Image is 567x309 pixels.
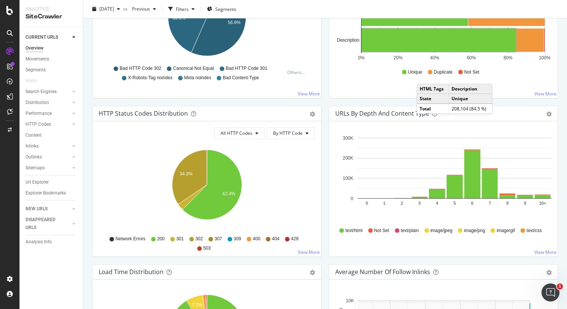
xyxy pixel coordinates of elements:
div: gear [310,112,315,117]
div: NEW URLS [25,205,48,213]
div: Movements [25,55,49,63]
a: Visits [25,77,44,85]
a: Inlinks [25,142,70,150]
button: Segments [204,3,239,15]
text: 0% [358,55,365,60]
div: Sitemaps [25,164,45,172]
div: URLs by Depth and Content Type [335,110,429,117]
span: Bad Content-Type [223,75,259,81]
span: 428 [291,236,298,242]
div: Analysis Info [25,238,52,246]
span: 302 [195,236,203,242]
div: HTTP Codes [25,121,51,128]
div: Overview [25,44,43,52]
a: Performance [25,110,70,118]
span: Not Set [464,69,479,75]
td: Description [448,84,492,94]
text: 2 [401,201,403,205]
text: 1 [383,201,385,205]
text: 10K [346,298,354,303]
span: All HTTP Codes [220,130,252,136]
span: text/html [345,228,362,234]
div: Url Explorer [25,178,49,186]
a: View More [534,90,556,97]
span: By HTTP Code [273,130,303,136]
span: text/plain [401,228,419,234]
text: 56.6% [228,20,241,25]
a: Movements [25,55,78,63]
span: Bad HTTP Code 301 [226,65,267,72]
div: Performance [25,110,52,118]
iframe: Intercom live chat [541,283,559,301]
td: Unique [448,94,492,104]
a: Outlinks [25,153,70,161]
text: 60% [467,55,476,60]
div: gear [546,112,552,117]
td: State [417,94,448,104]
a: View More [298,90,320,97]
span: text/css [526,228,542,234]
span: 200 [157,236,165,242]
text: Description [337,38,359,43]
text: 100K [343,176,353,181]
div: A chart. [335,133,552,220]
text: 100% [539,55,550,60]
a: Explorer Bookmarks [25,189,78,197]
div: Visits [25,77,37,85]
button: Filters [165,3,198,15]
svg: A chart. [99,145,315,232]
span: 400 [253,236,260,242]
text: 20% [393,55,402,60]
button: [DATE] [89,3,123,15]
div: Outlinks [25,153,42,161]
span: 404 [272,236,279,242]
span: 1 [557,283,563,289]
text: 40% [430,55,439,60]
a: View More [534,249,556,255]
a: Overview [25,44,78,52]
div: CURRENT URLS [25,33,58,41]
span: Canonical Not Equal [173,65,214,72]
button: Previous [129,3,159,15]
text: 0 [351,196,353,201]
div: Content [25,131,42,139]
a: Search Engines [25,88,70,96]
a: Analysis Info [25,238,78,246]
text: 7 [489,201,491,205]
a: Distribution [25,99,70,107]
text: 8 [506,201,508,205]
div: Others... [287,69,308,75]
div: gear [546,270,552,275]
a: Sitemaps [25,164,70,172]
text: 9 [524,201,526,205]
text: 300K [343,136,353,141]
button: All HTTP Codes [214,127,265,139]
span: Segments [215,6,236,12]
text: 7.2% [192,302,202,307]
text: 0 [366,201,368,205]
span: image/jpeg [430,228,453,234]
text: 10+ [539,201,546,205]
span: Previous [129,6,150,12]
span: image/png [464,228,485,234]
span: X-Robots-Tag noindex [128,75,172,81]
text: 6 [471,201,473,205]
td: HTML Tags [417,84,448,94]
div: Inlinks [25,142,39,150]
span: Meta noindex [184,75,211,81]
a: DISAPPEARED URLS [25,216,70,232]
text: 5 [453,201,456,205]
div: Segments [25,66,46,74]
span: Network Errors [115,236,145,242]
div: HTTP Status Codes Distribution [99,110,188,117]
span: Duplicate [434,69,453,75]
div: Load Time Distribution [99,268,163,276]
span: Not Set [374,228,389,234]
div: gear [310,270,315,275]
td: Total [417,104,448,113]
div: Average Number of Follow Inlinks [335,268,430,276]
span: Unique [408,69,422,75]
div: Distribution [25,99,49,107]
div: Analytics [25,6,77,12]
